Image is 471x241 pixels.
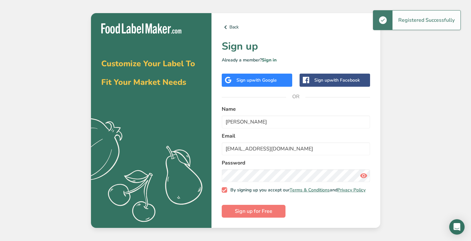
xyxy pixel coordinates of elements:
button: Sign up for Free [222,205,285,218]
input: email@example.com [222,142,370,155]
span: Customize Your Label To Fit Your Market Needs [101,58,195,88]
a: Back [222,23,370,31]
div: Open Intercom Messenger [449,219,465,235]
img: Food Label Maker [101,23,181,34]
label: Password [222,159,370,167]
div: Sign up [314,77,360,84]
span: with Google [252,77,277,83]
span: By signing up you accept our and [227,187,366,193]
span: OR [286,87,305,106]
span: Sign up for Free [235,207,272,215]
a: Sign in [262,57,277,63]
label: Email [222,132,370,140]
span: with Facebook [330,77,360,83]
h1: Sign up [222,39,370,54]
a: Terms & Conditions [290,187,330,193]
p: Already a member? [222,57,370,63]
input: John Doe [222,116,370,128]
label: Name [222,105,370,113]
a: Privacy Policy [337,187,366,193]
div: Registered Successfully [392,11,460,30]
div: Sign up [236,77,277,84]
